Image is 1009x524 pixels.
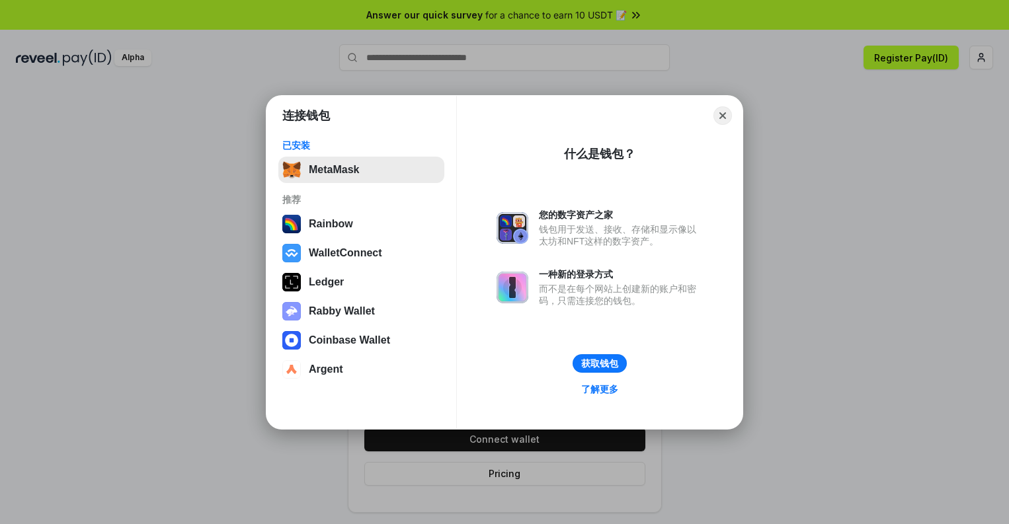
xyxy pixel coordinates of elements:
img: svg+xml,%3Csvg%20xmlns%3D%22http%3A%2F%2Fwww.w3.org%2F2000%2Fsvg%22%20width%3D%2228%22%20height%3... [282,273,301,291]
div: 什么是钱包？ [564,146,635,162]
a: 了解更多 [573,381,626,398]
img: svg+xml,%3Csvg%20xmlns%3D%22http%3A%2F%2Fwww.w3.org%2F2000%2Fsvg%22%20fill%3D%22none%22%20viewBox... [497,212,528,244]
div: 已安装 [282,139,440,151]
button: Ledger [278,269,444,295]
div: Rabby Wallet [309,305,375,317]
button: Coinbase Wallet [278,327,444,354]
button: Close [713,106,732,125]
button: Rainbow [278,211,444,237]
div: Ledger [309,276,344,288]
button: Rabby Wallet [278,298,444,324]
div: 推荐 [282,194,440,206]
img: svg+xml,%3Csvg%20width%3D%22120%22%20height%3D%22120%22%20viewBox%3D%220%200%20120%20120%22%20fil... [282,215,301,233]
div: 了解更多 [581,383,618,395]
button: 获取钱包 [573,354,627,373]
button: WalletConnect [278,240,444,266]
button: MetaMask [278,157,444,183]
div: 您的数字资产之家 [539,209,703,221]
img: svg+xml,%3Csvg%20fill%3D%22none%22%20height%3D%2233%22%20viewBox%3D%220%200%2035%2033%22%20width%... [282,161,301,179]
div: Rainbow [309,218,353,230]
div: 而不是在每个网站上创建新的账户和密码，只需连接您的钱包。 [539,283,703,307]
div: 钱包用于发送、接收、存储和显示像以太坊和NFT这样的数字资产。 [539,223,703,247]
img: svg+xml,%3Csvg%20width%3D%2228%22%20height%3D%2228%22%20viewBox%3D%220%200%2028%2028%22%20fill%3D... [282,360,301,379]
img: svg+xml,%3Csvg%20width%3D%2228%22%20height%3D%2228%22%20viewBox%3D%220%200%2028%2028%22%20fill%3D... [282,331,301,350]
div: 一种新的登录方式 [539,268,703,280]
img: svg+xml,%3Csvg%20width%3D%2228%22%20height%3D%2228%22%20viewBox%3D%220%200%2028%2028%22%20fill%3D... [282,244,301,262]
img: svg+xml,%3Csvg%20xmlns%3D%22http%3A%2F%2Fwww.w3.org%2F2000%2Fsvg%22%20fill%3D%22none%22%20viewBox... [497,272,528,303]
div: Coinbase Wallet [309,334,390,346]
img: svg+xml,%3Csvg%20xmlns%3D%22http%3A%2F%2Fwww.w3.org%2F2000%2Fsvg%22%20fill%3D%22none%22%20viewBox... [282,302,301,320]
div: 获取钱包 [581,357,618,369]
div: WalletConnect [309,247,382,259]
div: Argent [309,363,343,375]
h1: 连接钱包 [282,108,330,124]
button: Argent [278,356,444,383]
div: MetaMask [309,164,359,176]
